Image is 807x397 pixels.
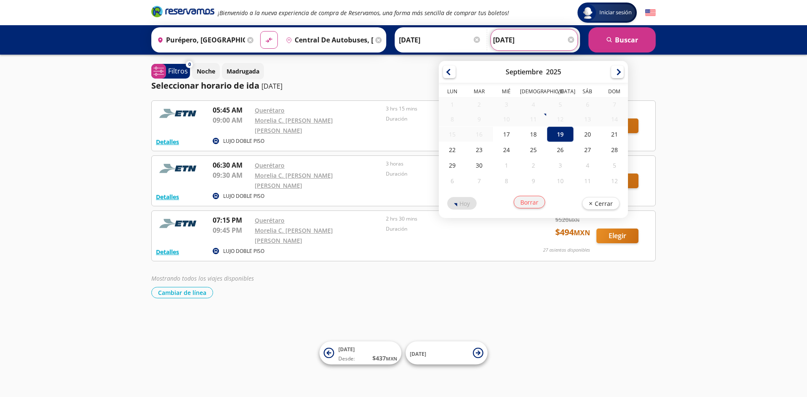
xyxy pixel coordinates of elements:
[255,216,285,224] a: Querétaro
[255,106,285,114] a: Querétaro
[520,142,547,158] div: 25-Sep-25
[213,225,251,235] p: 09:45 PM
[156,160,202,177] img: RESERVAMOS
[156,215,202,232] img: RESERVAMOS
[447,197,477,210] button: Hoy
[569,217,580,223] small: MXN
[574,126,601,142] div: 20-Sep-25
[520,88,547,97] th: Jueves
[151,5,214,18] i: Brand Logo
[520,112,547,126] div: 11-Sep-25
[151,64,190,79] button: 0Filtros
[372,354,397,363] span: $ 437
[466,158,493,173] div: 30-Sep-25
[493,97,520,112] div: 03-Sep-25
[218,9,509,17] em: ¡Bienvenido a la nueva experiencia de compra de Reservamos, una forma más sencilla de comprar tus...
[439,173,466,189] div: 06-Oct-25
[151,274,254,282] em: Mostrando todos los viajes disponibles
[601,142,628,158] div: 28-Sep-25
[601,173,628,189] div: 12-Oct-25
[547,112,574,126] div: 12-Sep-25
[466,97,493,112] div: 02-Sep-25
[255,161,285,169] a: Querétaro
[406,342,488,365] button: [DATE]
[223,192,264,200] p: LUJO DOBLE PISO
[543,247,590,254] p: 27 asientos disponibles
[520,126,547,142] div: 18-Sep-25
[151,5,214,20] a: Brand Logo
[520,97,547,112] div: 04-Sep-25
[386,170,513,178] p: Duración
[520,158,547,173] div: 02-Oct-25
[227,67,259,76] p: Madrugada
[547,97,574,112] div: 05-Sep-25
[386,215,513,223] p: 2 hrs 30 mins
[547,88,574,97] th: Viernes
[213,170,251,180] p: 09:30 AM
[154,29,245,50] input: Buscar Origen
[588,27,656,53] button: Buscar
[439,88,466,97] th: Lunes
[493,88,520,97] th: Miércoles
[156,137,179,146] button: Detalles
[493,173,520,189] div: 08-Oct-25
[493,126,520,142] div: 17-Sep-25
[156,247,179,256] button: Detalles
[555,215,580,224] span: $ 520
[386,115,513,123] p: Duración
[506,67,543,76] div: Septiembre
[188,61,191,68] span: 0
[493,112,520,126] div: 10-Sep-25
[386,105,513,113] p: 3 hrs 15 mins
[574,142,601,158] div: 27-Sep-25
[493,29,575,50] input: Opcional
[596,229,638,243] button: Elegir
[547,142,574,158] div: 26-Sep-25
[439,112,466,126] div: 08-Sep-25
[151,287,213,298] button: Cambiar de línea
[493,158,520,173] div: 01-Oct-25
[168,66,188,76] p: Filtros
[520,173,547,189] div: 09-Oct-25
[574,173,601,189] div: 11-Oct-25
[547,173,574,189] div: 10-Oct-25
[338,346,355,353] span: [DATE]
[547,126,574,142] div: 19-Sep-25
[223,247,264,255] p: LUJO DOBLE PISO
[213,105,251,115] p: 05:45 AM
[555,226,590,239] span: $ 494
[514,196,545,208] button: Borrar
[596,8,635,17] span: Iniciar sesión
[197,67,215,76] p: Noche
[574,228,590,237] small: MXN
[213,160,251,170] p: 06:30 AM
[213,115,251,125] p: 09:00 AM
[338,355,355,363] span: Desde:
[223,137,264,145] p: LUJO DOBLE PISO
[386,225,513,233] p: Duración
[386,160,513,168] p: 3 horas
[601,112,628,126] div: 14-Sep-25
[439,158,466,173] div: 29-Sep-25
[546,67,561,76] div: 2025
[439,142,466,158] div: 22-Sep-25
[156,192,179,201] button: Detalles
[282,29,374,50] input: Buscar Destino
[466,88,493,97] th: Martes
[601,97,628,112] div: 07-Sep-25
[574,158,601,173] div: 04-Oct-25
[255,116,333,134] a: Morelia C. [PERSON_NAME] [PERSON_NAME]
[601,126,628,142] div: 21-Sep-25
[439,97,466,112] div: 01-Sep-25
[466,127,493,142] div: 16-Sep-25
[601,88,628,97] th: Domingo
[493,142,520,158] div: 24-Sep-25
[156,105,202,122] img: RESERVAMOS
[466,173,493,189] div: 07-Oct-25
[574,97,601,112] div: 06-Sep-25
[192,63,220,79] button: Noche
[255,226,333,245] a: Morelia C. [PERSON_NAME] [PERSON_NAME]
[319,342,401,365] button: [DATE]Desde:$437MXN
[151,79,259,92] p: Seleccionar horario de ida
[399,29,481,50] input: Elegir Fecha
